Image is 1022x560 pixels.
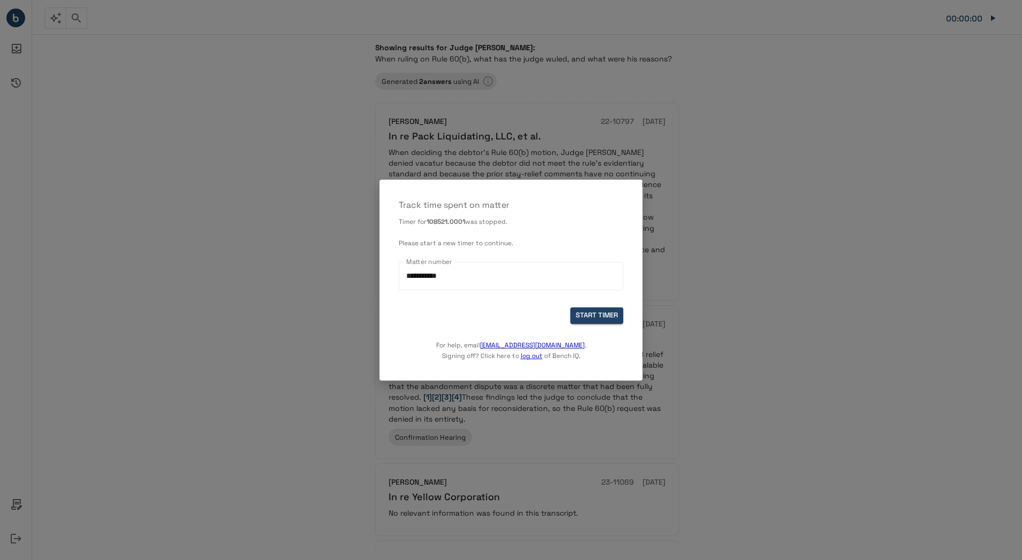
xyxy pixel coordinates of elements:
button: START TIMER [570,307,623,324]
p: Track time spent on matter [399,199,623,212]
span: Please start a new timer to continue. [399,239,513,247]
a: log out [521,352,543,360]
a: [EMAIL_ADDRESS][DOMAIN_NAME] [480,341,585,349]
b: 108521.0001 [427,217,465,226]
span: Timer for [399,217,427,226]
span: was stopped. [465,217,507,226]
label: Matter number [406,257,452,266]
p: For help, email . Signing off? Click here to of Bench IQ. [436,324,586,361]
